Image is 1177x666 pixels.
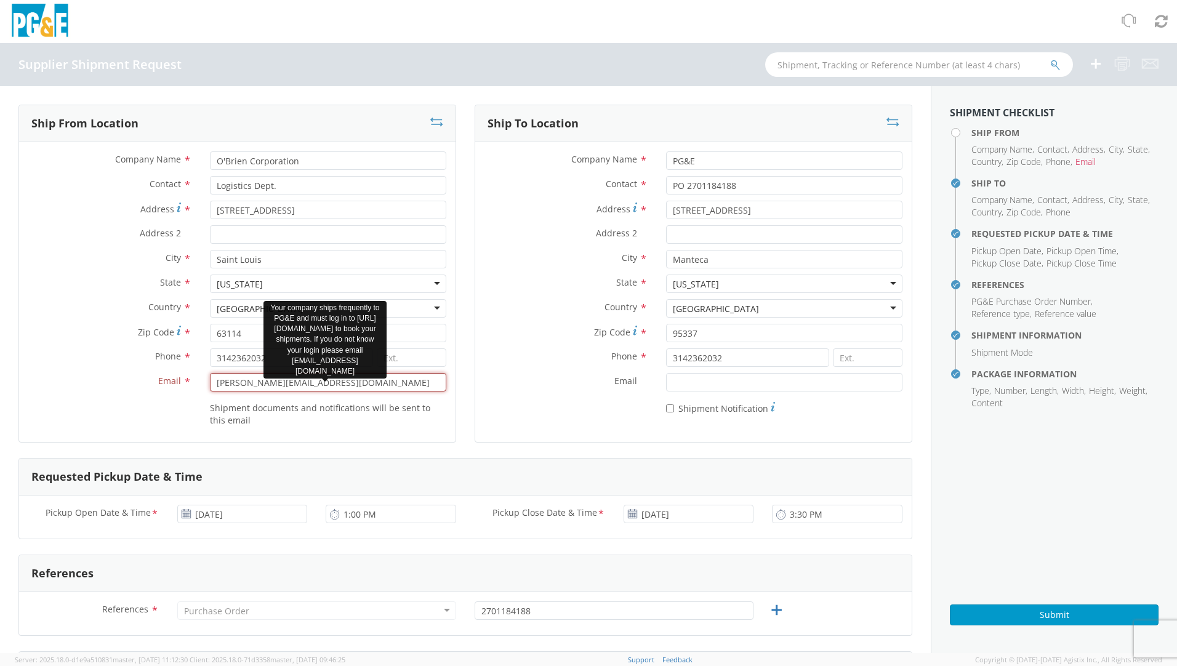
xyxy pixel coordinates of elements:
[605,301,637,313] span: Country
[628,655,654,664] a: Support
[1128,194,1148,206] span: State
[971,179,1159,188] h4: Ship To
[158,375,181,387] span: Email
[1109,143,1123,155] span: City
[150,178,181,190] span: Contact
[594,326,630,338] span: Zip Code
[994,385,1026,396] span: Number
[1062,385,1084,396] span: Width
[1046,257,1117,269] span: Pickup Close Time
[611,350,637,362] span: Phone
[1128,194,1150,206] li: ,
[1109,143,1125,156] li: ,
[1030,385,1059,397] li: ,
[1037,194,1067,206] span: Contact
[971,194,1034,206] li: ,
[971,397,1003,409] span: Content
[148,301,181,313] span: Country
[606,178,637,190] span: Contact
[765,52,1073,77] input: Shipment, Tracking or Reference Number (at least 4 chars)
[614,375,637,387] span: Email
[217,303,303,315] div: [GEOGRAPHIC_DATA]
[975,655,1162,665] span: Copyright © [DATE]-[DATE] Agistix Inc., All Rights Reserved
[971,128,1159,137] h4: Ship From
[833,348,902,367] input: Ext.
[971,245,1042,257] span: Pickup Open Date
[1046,245,1117,257] span: Pickup Open Time
[662,655,693,664] a: Feedback
[673,278,719,291] div: [US_STATE]
[971,194,1032,206] span: Company Name
[1072,143,1106,156] li: ,
[1072,143,1104,155] span: Address
[1109,194,1125,206] li: ,
[1037,194,1069,206] li: ,
[971,385,991,397] li: ,
[15,655,188,664] span: Server: 2025.18.0-d1e9a510831
[1030,385,1057,396] span: Length
[1119,385,1147,397] li: ,
[666,400,775,415] label: Shipment Notification
[971,295,1093,308] li: ,
[270,655,345,664] span: master, [DATE] 09:46:25
[971,369,1159,379] h4: Package Information
[596,227,637,239] span: Address 2
[1006,156,1041,167] span: Zip Code
[1089,385,1114,396] span: Height
[971,257,1043,270] li: ,
[115,153,181,165] span: Company Name
[18,58,182,71] h4: Supplier Shipment Request
[971,347,1033,358] span: Shipment Mode
[1109,194,1123,206] span: City
[1006,156,1043,168] li: ,
[138,326,174,338] span: Zip Code
[971,229,1159,238] h4: Requested Pickup Date & Time
[113,655,188,664] span: master, [DATE] 11:12:30
[155,350,181,362] span: Phone
[31,568,94,580] h3: References
[1006,206,1041,218] span: Zip Code
[1035,308,1096,319] span: Reference value
[622,252,637,263] span: City
[140,227,181,239] span: Address 2
[160,276,181,288] span: State
[597,203,630,215] span: Address
[1037,143,1067,155] span: Contact
[673,303,759,315] div: [GEOGRAPHIC_DATA]
[140,203,174,215] span: Address
[1072,194,1106,206] li: ,
[1006,206,1043,219] li: ,
[971,257,1042,269] span: Pickup Close Date
[571,153,637,165] span: Company Name
[166,252,181,263] span: City
[184,605,249,617] div: Purchase Order
[492,507,597,521] span: Pickup Close Date & Time
[9,4,71,40] img: pge-logo-06675f144f4cfa6a6814.png
[971,156,1003,168] li: ,
[971,143,1034,156] li: ,
[377,348,446,367] input: Ext.
[994,385,1027,397] li: ,
[210,400,446,427] label: Shipment documents and notifications will be sent to this email
[1046,206,1071,218] span: Phone
[1075,156,1096,167] span: Email
[263,301,387,379] div: Your company ships frequently to PG&E and must log in to [URL][DOMAIN_NAME] to book your shipment...
[1062,385,1086,397] li: ,
[46,507,151,521] span: Pickup Open Date & Time
[971,331,1159,340] h4: Shipment Information
[971,156,1002,167] span: Country
[971,206,1003,219] li: ,
[488,118,579,130] h3: Ship To Location
[1046,245,1119,257] li: ,
[190,655,345,664] span: Client: 2025.18.0-71d3358
[1037,143,1069,156] li: ,
[971,206,1002,218] span: Country
[971,143,1032,155] span: Company Name
[950,106,1054,119] strong: Shipment Checklist
[1128,143,1150,156] li: ,
[950,604,1159,625] button: Submit
[971,308,1032,320] li: ,
[1046,156,1071,167] span: Phone
[1119,385,1146,396] span: Weight
[971,280,1159,289] h4: References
